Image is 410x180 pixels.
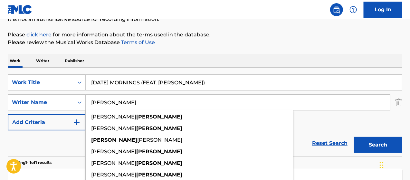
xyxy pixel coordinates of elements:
[8,160,52,166] p: Showing 1 - 1 of 1 results
[136,160,182,166] strong: [PERSON_NAME]
[136,172,182,178] strong: [PERSON_NAME]
[91,172,136,178] span: [PERSON_NAME]
[347,3,360,16] div: Help
[34,54,51,68] p: Writer
[309,136,351,150] a: Reset Search
[333,6,340,14] img: search
[136,125,182,131] strong: [PERSON_NAME]
[8,31,402,39] p: Please for more information about the terms used in the database.
[8,5,33,14] img: MLC Logo
[12,79,70,86] div: Work Title
[136,114,182,120] strong: [PERSON_NAME]
[137,137,182,143] span: [PERSON_NAME]
[8,15,402,23] p: It is not an authoritative source for recording information.
[378,149,410,180] iframe: Chat Widget
[349,6,357,14] img: help
[91,160,136,166] span: [PERSON_NAME]
[91,114,136,120] span: [PERSON_NAME]
[91,148,136,155] span: [PERSON_NAME]
[91,137,137,143] strong: [PERSON_NAME]
[330,3,343,16] a: Public Search
[8,114,86,130] button: Add Criteria
[8,74,402,156] form: Search Form
[73,118,81,126] img: 9d2ae6d4665cec9f34b9.svg
[380,156,384,175] div: Drag
[12,99,70,106] div: Writer Name
[364,2,402,18] a: Log In
[8,39,402,46] p: Please review the Musical Works Database
[395,94,402,110] img: Delete Criterion
[120,39,155,45] a: Terms of Use
[354,137,402,153] button: Search
[8,54,23,68] p: Work
[63,54,86,68] p: Publisher
[26,32,52,38] a: click here
[136,148,182,155] strong: [PERSON_NAME]
[91,125,136,131] span: [PERSON_NAME]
